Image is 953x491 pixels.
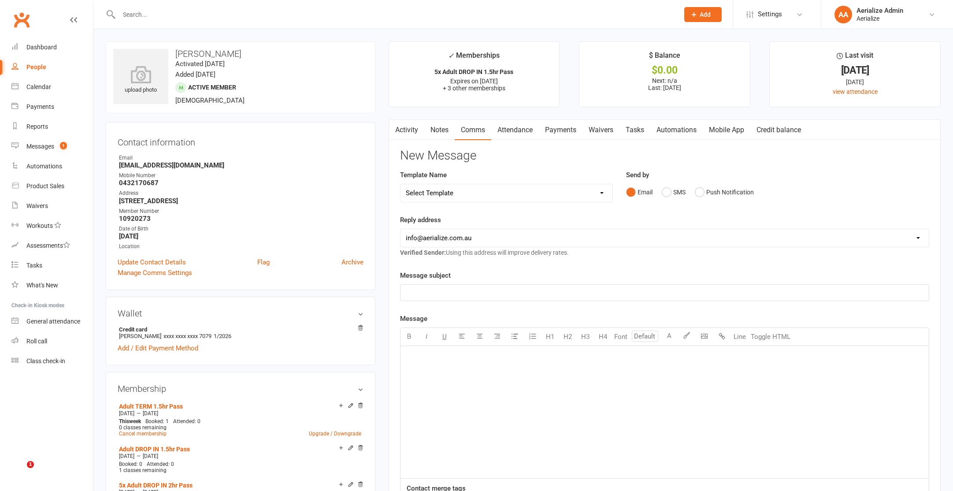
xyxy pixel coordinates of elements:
[11,77,93,97] a: Calendar
[612,328,630,346] button: Font
[119,189,363,197] div: Address
[119,161,363,169] strong: [EMAIL_ADDRESS][DOMAIN_NAME]
[27,461,34,468] span: 1
[11,256,93,275] a: Tasks
[257,257,270,268] a: Flag
[539,120,582,140] a: Payments
[116,8,673,21] input: Search...
[424,120,455,140] a: Notes
[113,49,368,59] h3: [PERSON_NAME]
[118,384,363,394] h3: Membership
[436,328,453,346] button: U
[660,328,678,346] button: A
[119,179,363,187] strong: 0432170687
[649,50,680,66] div: $ Balance
[11,331,93,351] a: Roll call
[26,202,48,209] div: Waivers
[626,170,649,180] label: Send by
[26,357,65,365] div: Class check-in
[857,15,903,22] div: Aerialize
[119,446,190,453] a: Adult DROP IN 1.5hr Pass
[400,270,451,281] label: Message subject
[119,225,363,233] div: Date of Birth
[11,176,93,196] a: Product Sales
[833,88,878,95] a: view attendance
[400,313,427,324] label: Message
[143,410,158,417] span: [DATE]
[26,63,46,71] div: People
[837,50,873,66] div: Last visit
[163,333,211,339] span: xxxx xxxx xxxx 7079
[119,215,363,223] strong: 10920273
[119,482,193,489] a: 5x Adult DROP IN 2hr Pass
[434,68,513,75] strong: 5x Adult DROP IN 1.5hr Pass
[117,418,143,424] div: week
[577,328,594,346] button: H3
[60,142,67,149] span: 1
[700,11,711,18] span: Add
[442,333,447,341] span: U
[731,328,749,346] button: Line
[145,418,169,424] span: Booked: 1
[26,338,47,345] div: Roll call
[582,120,619,140] a: Waivers
[400,249,569,256] span: Using this address will improve delivery rates.
[11,312,93,331] a: General attendance kiosk mode
[309,431,361,437] a: Upgrade / Downgrade
[119,467,167,473] span: 1 classes remaining
[455,120,491,140] a: Comms
[26,103,54,110] div: Payments
[626,184,653,201] button: Email
[118,309,363,318] h3: Wallet
[857,7,903,15] div: Aerialize Admin
[26,182,64,190] div: Product Sales
[632,331,658,342] input: Default
[118,134,363,147] h3: Contact information
[117,453,363,460] div: —
[214,333,231,339] span: 1/2026
[118,343,198,353] a: Add / Edit Payment Method
[448,52,454,60] i: ✓
[778,66,932,75] div: [DATE]
[26,282,58,289] div: What's New
[119,207,363,216] div: Member Number
[758,4,782,24] span: Settings
[11,196,93,216] a: Waivers
[119,418,129,424] span: This
[9,461,30,482] iframe: Intercom live chat
[587,66,742,75] div: $0.00
[695,184,754,201] button: Push Notification
[11,351,93,371] a: Class kiosk mode
[443,85,505,92] span: + 3 other memberships
[118,325,363,341] li: [PERSON_NAME]
[11,216,93,236] a: Workouts
[778,77,932,87] div: [DATE]
[175,60,225,68] time: Activated [DATE]
[389,120,424,140] a: Activity
[119,197,363,205] strong: [STREET_ADDRESS]
[11,37,93,57] a: Dashboard
[11,156,93,176] a: Automations
[188,84,236,91] span: Active member
[118,257,186,268] a: Update Contact Details
[448,50,500,66] div: Memberships
[594,328,612,346] button: H4
[175,97,245,104] span: [DEMOGRAPHIC_DATA]
[26,242,70,249] div: Assessments
[119,242,363,251] div: Location
[11,97,93,117] a: Payments
[119,154,363,162] div: Email
[559,328,577,346] button: H2
[143,453,158,459] span: [DATE]
[11,275,93,295] a: What's New
[26,123,48,130] div: Reports
[650,120,703,140] a: Automations
[26,318,80,325] div: General attendance
[491,120,539,140] a: Attendance
[26,44,57,51] div: Dashboard
[11,137,93,156] a: Messages 1
[119,171,363,180] div: Mobile Number
[26,163,62,170] div: Automations
[11,57,93,77] a: People
[119,232,363,240] strong: [DATE]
